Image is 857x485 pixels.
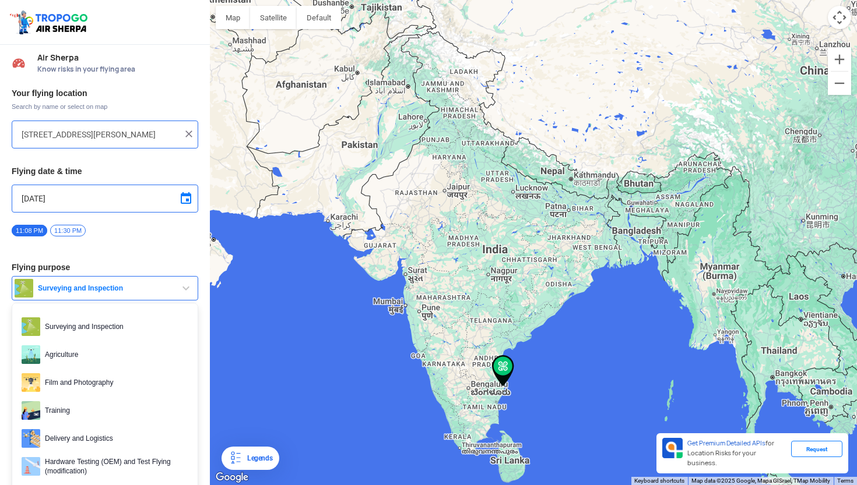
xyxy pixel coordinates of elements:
[12,89,198,97] h3: Your flying location
[40,373,188,392] span: Film and Photography
[33,284,179,293] span: Surveying and Inspection
[229,451,243,465] img: Legends
[828,6,851,29] button: Map camera controls
[791,441,842,457] div: Request
[828,48,851,71] button: Zoom in
[683,438,791,469] div: for Location Risks for your business.
[662,438,683,458] img: Premium APIs
[12,102,198,111] span: Search by name or select on map
[50,225,86,236] span: 11:30 PM
[12,167,198,175] h3: Flying date & time
[243,451,272,465] div: Legends
[22,128,180,141] input: Search your flying location
[634,477,684,485] button: Keyboard shortcuts
[691,477,830,484] span: Map data ©2025 Google, Mapa GISrael, TMap Mobility
[837,477,854,484] a: Terms
[12,56,26,70] img: Risk Scores
[12,225,47,236] span: 11:08 PM
[9,9,92,36] img: ic_tgdronemaps.svg
[216,6,250,29] button: Show street map
[687,439,765,447] span: Get Premium Detailed APIs
[22,192,188,206] input: Select Date
[22,429,40,448] img: delivery.png
[40,317,188,336] span: Surveying and Inspection
[40,345,188,364] span: Agriculture
[22,345,40,364] img: agri.png
[213,470,251,485] a: Open this area in Google Maps (opens a new window)
[22,317,40,336] img: survey.png
[250,6,297,29] button: Show satellite imagery
[828,72,851,95] button: Zoom out
[22,457,40,476] img: ic_hardwaretesting.png
[37,53,198,62] span: Air Sherpa
[37,65,198,74] span: Know risks in your flying area
[40,401,188,420] span: Training
[22,373,40,392] img: film.png
[12,276,198,300] button: Surveying and Inspection
[22,401,40,420] img: training.png
[40,429,188,448] span: Delivery and Logistics
[15,279,33,298] img: survey.png
[12,263,198,271] h3: Flying purpose
[183,128,195,140] img: ic_close.png
[213,470,251,485] img: Google
[40,457,188,476] span: Hardware Testing (OEM) and Test Flying (modification)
